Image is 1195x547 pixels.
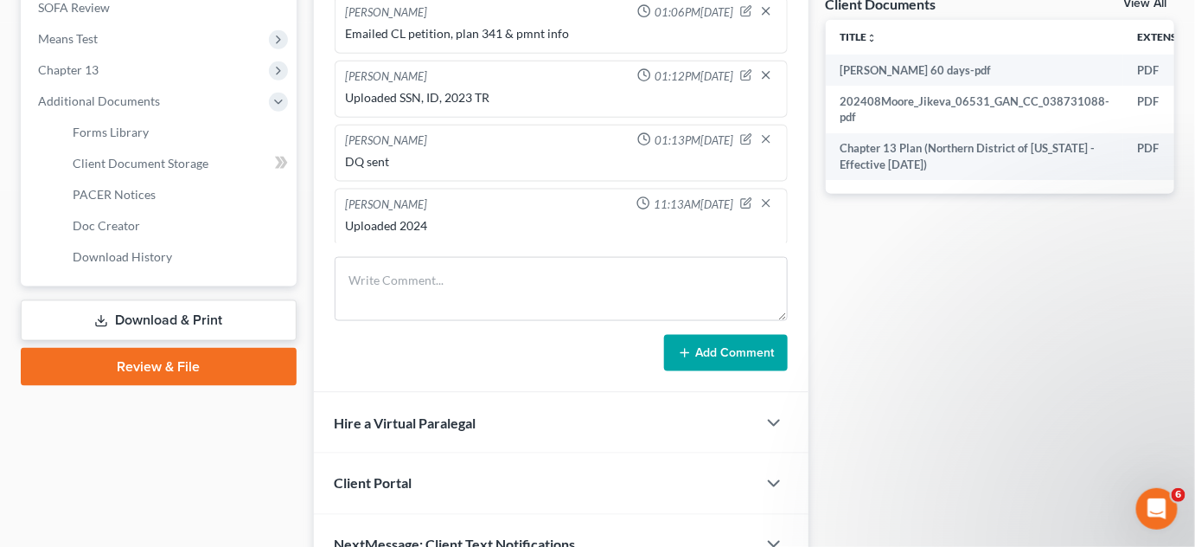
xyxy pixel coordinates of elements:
[346,89,776,106] div: Uploaded SSN, ID, 2023 TR
[346,196,428,214] div: [PERSON_NAME]
[73,249,172,264] span: Download History
[346,25,776,42] div: Emailed CL petition, plan 341 & pmnt info
[335,475,412,492] span: Client Portal
[59,241,297,273] a: Download History
[73,125,149,139] span: Forms Library
[38,62,99,77] span: Chapter 13
[346,217,776,235] div: Uploaded 2024
[346,4,428,22] div: [PERSON_NAME]
[73,187,156,202] span: PACER Notices
[655,4,733,21] span: 01:06PM[DATE]
[21,348,297,386] a: Review & File
[21,300,297,341] a: Download & Print
[826,133,1123,181] td: Chapter 13 Plan (Northern District of [US_STATE] - Effective [DATE])
[346,153,776,171] div: DQ sent
[655,132,733,149] span: 01:13PM[DATE]
[59,148,297,179] a: Client Document Storage
[38,93,160,108] span: Additional Documents
[866,33,877,43] i: unfold_more
[59,179,297,210] a: PACER Notices
[73,156,208,171] span: Client Document Storage
[664,335,788,371] button: Add Comment
[73,218,140,233] span: Doc Creator
[826,55,1123,86] td: [PERSON_NAME] 60 days-pdf
[346,68,428,86] div: [PERSON_NAME]
[59,117,297,148] a: Forms Library
[1172,488,1185,502] span: 6
[655,68,733,85] span: 01:12PM[DATE]
[38,31,98,46] span: Means Test
[346,132,428,150] div: [PERSON_NAME]
[335,415,476,431] span: Hire a Virtual Paralegal
[840,30,877,43] a: Titleunfold_more
[826,86,1123,133] td: 202408Moore_Jikeva_06531_GAN_CC_038731088-pdf
[1136,488,1178,530] iframe: Intercom live chat
[654,196,733,213] span: 11:13AM[DATE]
[59,210,297,241] a: Doc Creator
